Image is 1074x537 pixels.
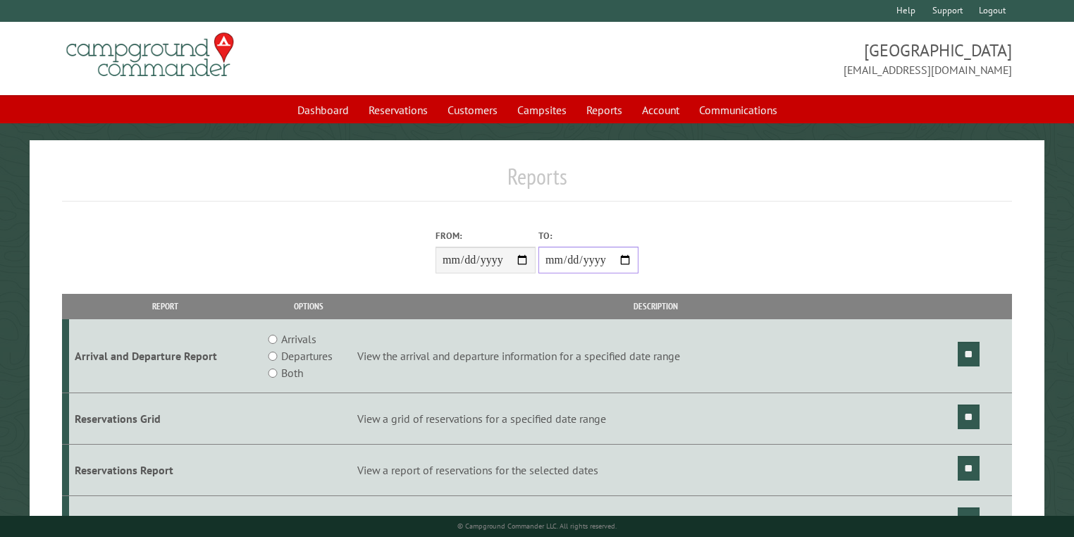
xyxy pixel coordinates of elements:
img: Campground Commander [62,27,238,82]
label: Departures [281,347,333,364]
a: Customers [439,97,506,123]
label: From: [436,229,536,242]
th: Options [262,294,356,319]
a: Campsites [509,97,575,123]
td: View a grid of reservations for a specified date range [355,393,956,445]
a: Dashboard [289,97,357,123]
td: View the arrival and departure information for a specified date range [355,319,956,393]
a: Communications [691,97,786,123]
td: Reservations Report [69,444,262,495]
th: Report [69,294,262,319]
a: Reports [578,97,631,123]
th: Description [355,294,956,319]
h1: Reports [62,163,1013,202]
td: Arrival and Departure Report [69,319,262,393]
td: Reservations Grid [69,393,262,445]
td: View a report of reservations for the selected dates [355,444,956,495]
span: [GEOGRAPHIC_DATA] [EMAIL_ADDRESS][DOMAIN_NAME] [537,39,1012,78]
a: Account [634,97,688,123]
label: To: [538,229,638,242]
small: © Campground Commander LLC. All rights reserved. [457,521,617,531]
label: Arrivals [281,331,316,347]
a: Reservations [360,97,436,123]
label: Both [281,364,303,381]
